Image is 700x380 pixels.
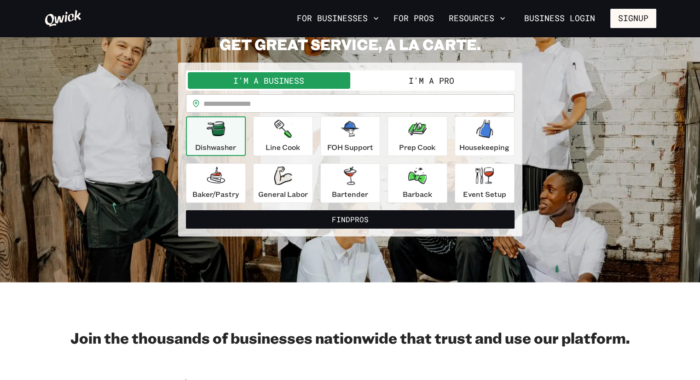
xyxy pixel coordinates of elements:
[403,189,432,200] p: Barback
[192,189,239,200] p: Baker/Pastry
[186,210,515,229] button: FindPros
[320,116,380,156] button: FOH Support
[516,9,603,28] a: Business Login
[327,142,373,153] p: FOH Support
[610,9,656,28] button: Signup
[332,189,368,200] p: Bartender
[445,11,509,26] button: Resources
[459,142,509,153] p: Housekeeping
[388,163,447,203] button: Barback
[320,163,380,203] button: Bartender
[258,189,308,200] p: General Labor
[188,72,350,89] button: I'm a Business
[253,163,313,203] button: General Labor
[463,189,506,200] p: Event Setup
[186,163,246,203] button: Baker/Pastry
[186,116,246,156] button: Dishwasher
[266,142,300,153] p: Line Cook
[178,35,522,53] h2: GET GREAT SERVICE, A LA CARTE.
[399,142,435,153] p: Prep Cook
[390,11,438,26] a: For Pros
[455,163,515,203] button: Event Setup
[293,11,382,26] button: For Businesses
[350,72,513,89] button: I'm a Pro
[195,142,236,153] p: Dishwasher
[44,328,656,347] h2: Join the thousands of businesses nationwide that trust and use our platform.
[388,116,447,156] button: Prep Cook
[253,116,313,156] button: Line Cook
[455,116,515,156] button: Housekeeping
